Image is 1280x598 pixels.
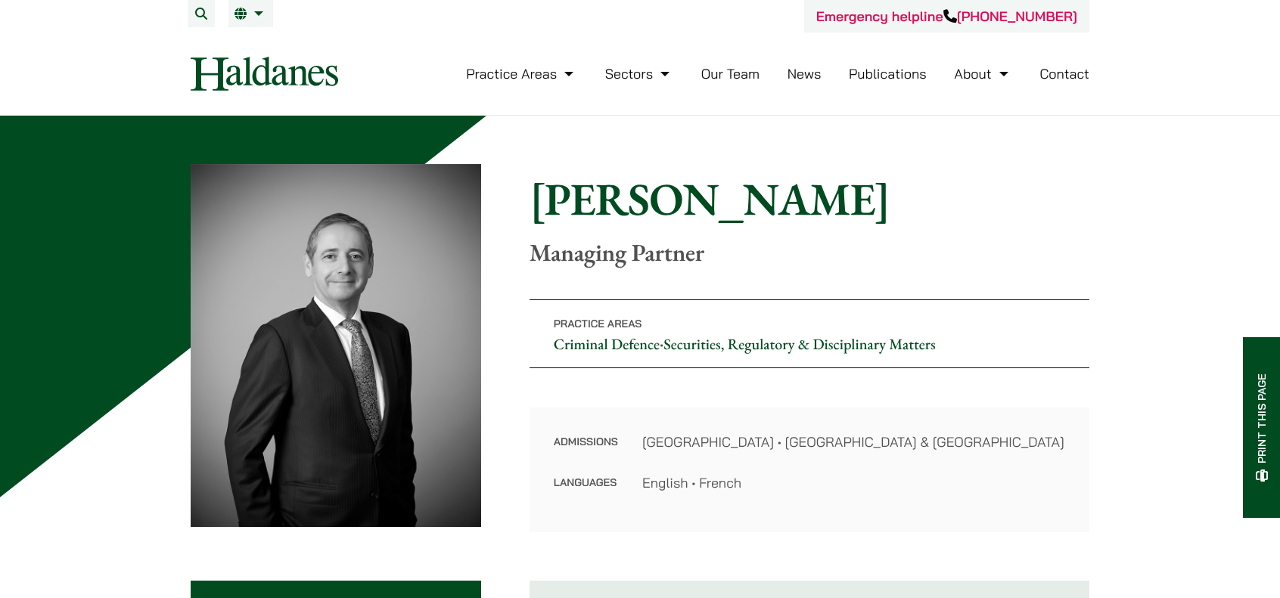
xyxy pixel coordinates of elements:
[554,432,618,473] dt: Admissions
[530,238,1089,267] p: Managing Partner
[849,65,927,82] a: Publications
[642,432,1065,452] dd: [GEOGRAPHIC_DATA] • [GEOGRAPHIC_DATA] & [GEOGRAPHIC_DATA]
[530,172,1089,226] h1: [PERSON_NAME]
[554,317,642,330] span: Practice Areas
[191,57,338,91] img: Logo of Haldanes
[1039,65,1089,82] a: Contact
[788,65,822,82] a: News
[554,334,660,354] a: Criminal Defence
[235,8,267,20] a: EN
[605,65,673,82] a: Sectors
[466,65,577,82] a: Practice Areas
[642,473,1065,493] dd: English • French
[816,8,1077,25] a: Emergency helpline[PHONE_NUMBER]
[663,334,935,354] a: Securities, Regulatory & Disciplinary Matters
[554,473,618,493] dt: Languages
[701,65,760,82] a: Our Team
[954,65,1011,82] a: About
[530,299,1089,368] p: •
